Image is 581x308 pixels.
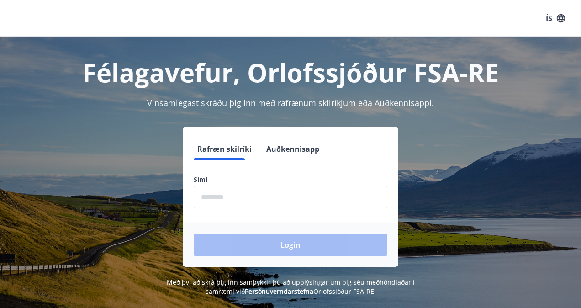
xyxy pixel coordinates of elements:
span: Með því að skrá þig inn samþykkir þú að upplýsingar um þig séu meðhöndlaðar í samræmi við Orlofss... [167,278,415,296]
span: Vinsamlegast skráðu þig inn með rafrænum skilríkjum eða Auðkennisappi. [147,97,434,108]
label: Sími [194,175,387,184]
button: Rafræn skilríki [194,138,255,160]
button: Auðkennisapp [263,138,323,160]
h1: Félagavefur, Orlofssjóður FSA-RE [11,55,570,90]
button: ÍS [541,10,570,27]
a: Persónuverndarstefna [245,287,313,296]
